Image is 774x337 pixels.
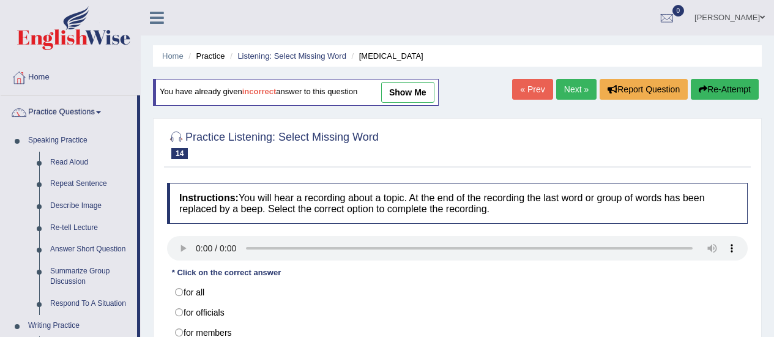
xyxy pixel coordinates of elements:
span: 0 [672,5,685,17]
li: [MEDICAL_DATA] [349,50,423,62]
h4: You will hear a recording about a topic. At the end of the recording the last word or group of wo... [167,183,748,224]
a: Repeat Sentence [45,173,137,195]
b: Instructions: [179,193,239,203]
a: Speaking Practice [23,130,137,152]
a: Writing Practice [23,315,137,337]
a: Read Aloud [45,152,137,174]
a: Describe Image [45,195,137,217]
a: Re-tell Lecture [45,217,137,239]
a: Respond To A Situation [45,293,137,315]
a: Answer Short Question [45,239,137,261]
a: « Prev [512,79,553,100]
a: Next » [556,79,597,100]
b: incorrect [242,87,277,97]
a: Home [1,61,140,91]
label: for all [167,282,748,303]
button: Re-Attempt [691,79,759,100]
a: Home [162,51,184,61]
a: Practice Questions [1,95,137,126]
h2: Practice Listening: Select Missing Word [167,128,379,159]
a: Summarize Group Discussion [45,261,137,293]
label: for officials [167,302,748,323]
button: Report Question [600,79,688,100]
div: * Click on the correct answer [167,267,286,278]
a: Listening: Select Missing Word [237,51,346,61]
a: show me [381,82,434,103]
li: Practice [185,50,225,62]
div: You have already given answer to this question [153,79,439,106]
span: 14 [171,148,188,159]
